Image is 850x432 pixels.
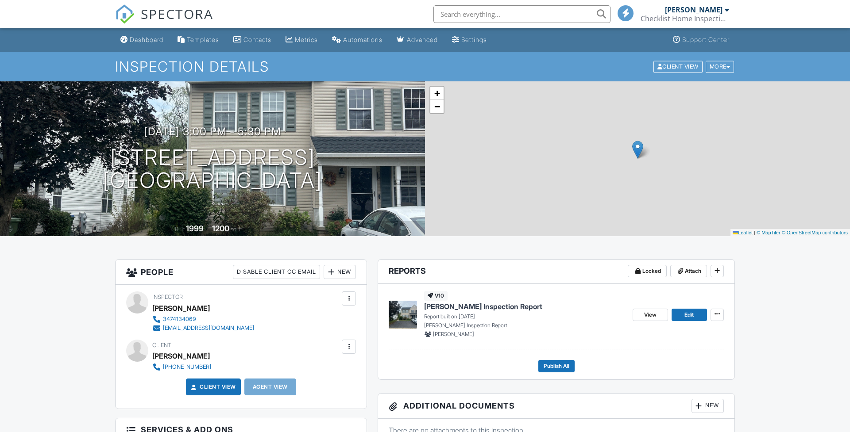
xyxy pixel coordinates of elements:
h3: People [116,260,367,285]
span: + [434,88,440,99]
div: Settings [461,36,487,43]
a: Metrics [282,32,321,48]
h1: [STREET_ADDRESS] [GEOGRAPHIC_DATA] [103,146,322,193]
div: Contacts [243,36,271,43]
div: [PERSON_NAME] [152,349,210,363]
div: [PERSON_NAME] [665,5,722,14]
a: Dashboard [117,32,167,48]
span: Built [175,226,185,233]
h1: Inspection Details [115,59,735,74]
a: Settings [448,32,491,48]
div: 1999 [186,224,204,233]
div: 3474134069 [163,316,196,323]
div: New [692,399,724,413]
span: Client [152,342,171,348]
a: Support Center [669,32,733,48]
div: [PERSON_NAME] [152,302,210,315]
div: Templates [187,36,219,43]
div: Metrics [295,36,318,43]
span: − [434,101,440,112]
a: Client View [653,63,705,69]
img: Marker [632,141,643,159]
div: [PHONE_NUMBER] [163,363,211,371]
a: Templates [174,32,223,48]
div: Client View [653,61,703,73]
div: Advanced [407,36,438,43]
span: | [754,230,755,235]
a: Automations (Basic) [328,32,386,48]
span: sq. ft. [231,226,243,233]
img: The Best Home Inspection Software - Spectora [115,4,135,24]
a: Zoom out [430,100,444,113]
div: [EMAIL_ADDRESS][DOMAIN_NAME] [163,325,254,332]
a: Contacts [230,32,275,48]
span: Inspector [152,294,183,300]
a: SPECTORA [115,12,213,31]
span: SPECTORA [141,4,213,23]
a: Zoom in [430,87,444,100]
div: Dashboard [130,36,163,43]
h3: [DATE] 3:00 pm - 5:30 pm [144,126,281,138]
a: Leaflet [733,230,753,235]
div: 1200 [212,224,229,233]
a: [EMAIL_ADDRESS][DOMAIN_NAME] [152,324,254,333]
div: Checklist Home Inspections [641,14,729,23]
div: Automations [343,36,382,43]
div: More [706,61,734,73]
a: Client View [189,382,236,391]
a: [PHONE_NUMBER] [152,363,211,371]
div: Support Center [682,36,730,43]
a: © OpenStreetMap contributors [782,230,848,235]
input: Search everything... [433,5,610,23]
a: © MapTiler [757,230,780,235]
a: 3474134069 [152,315,254,324]
div: Disable Client CC Email [233,265,320,279]
a: Advanced [393,32,441,48]
h3: Additional Documents [378,394,734,419]
div: New [324,265,356,279]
